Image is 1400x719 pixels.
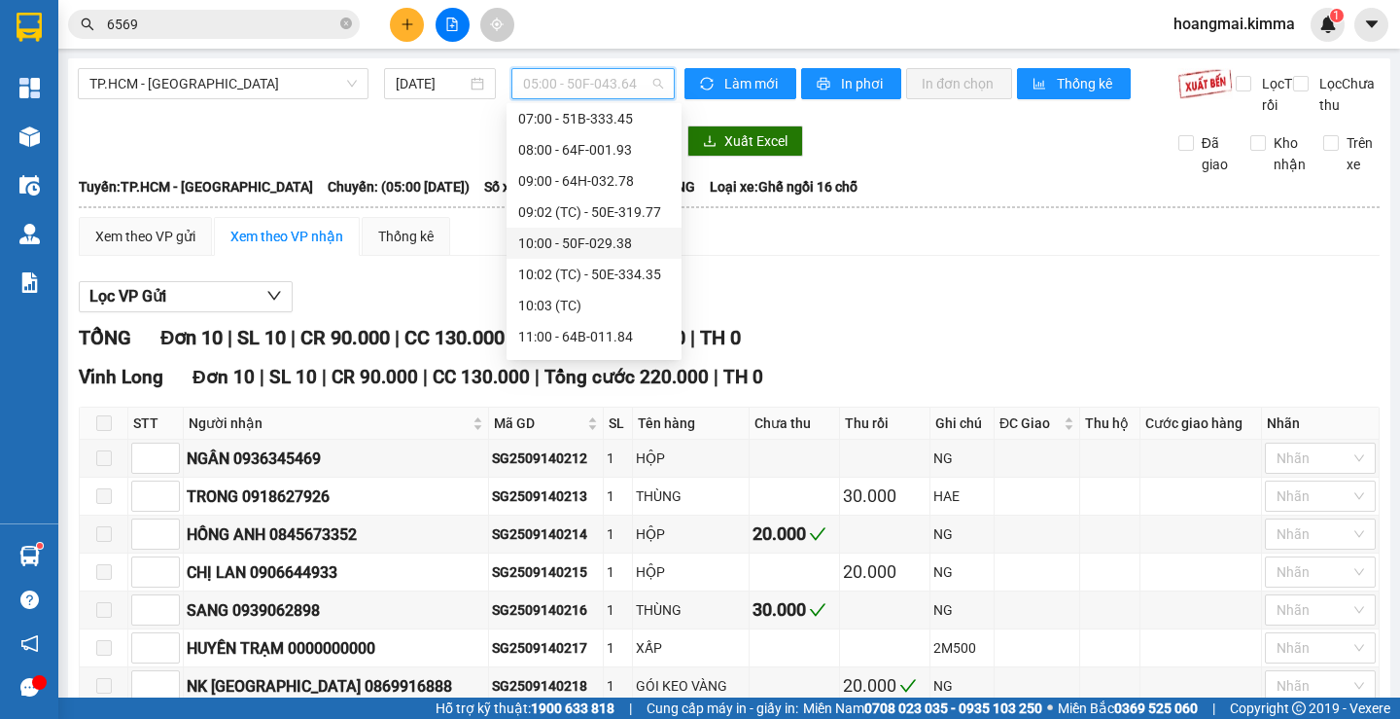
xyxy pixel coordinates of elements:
[1254,73,1311,116] span: Lọc Thu rồi
[1363,16,1381,33] span: caret-down
[1140,408,1261,440] th: Cước giao hàng
[433,366,530,388] span: CC 130.000
[636,448,746,469] div: HỘP
[401,18,414,31] span: plus
[1017,68,1131,99] button: bar-chartThống kê
[607,637,629,659] div: 1
[489,440,604,478] td: SG2509140212
[933,675,991,697] div: NG
[636,485,746,507] div: THÙNG
[484,176,592,198] span: Số xe: 50F-043.64
[607,561,629,583] div: 1
[187,598,485,623] div: SANG 0939062898
[531,701,614,716] strong: 1900 633 818
[752,521,836,548] div: 20.000
[89,69,357,98] span: TP.HCM - Vĩnh Long
[841,73,886,94] span: In phơi
[396,73,467,94] input: 15/09/2025
[492,523,600,545] div: SG2509140214
[1177,68,1233,99] img: 9k=
[633,408,750,440] th: Tên hàng
[518,295,670,316] div: 10:03 (TC)
[840,408,930,440] th: Thu rồi
[17,18,47,39] span: Gửi:
[390,8,424,42] button: plus
[1047,704,1053,712] span: ⚪️
[1212,698,1215,719] span: |
[1312,73,1380,116] span: Lọc Chưa thu
[518,326,670,347] div: 11:00 - 64B-011.84
[79,179,313,195] b: Tuyến: TP.HCM - [GEOGRAPHIC_DATA]
[724,130,787,152] span: Xuất Excel
[700,326,741,349] span: TH 0
[843,483,927,510] div: 30.000
[19,78,40,98] img: dashboard-icon
[81,18,94,31] span: search
[607,448,629,469] div: 1
[1319,16,1337,33] img: icon-new-feature
[89,284,166,308] span: Lọc VP Gửi
[607,675,629,697] div: 1
[607,485,629,507] div: 1
[1114,701,1198,716] strong: 0369 525 060
[518,170,670,192] div: 09:00 - 64H-032.78
[291,326,296,349] span: |
[187,522,485,547] div: HỒNG ANH 0845673352
[37,543,43,549] sup: 1
[17,13,42,42] img: logo-vxr
[809,601,826,619] span: check
[489,629,604,667] td: SG2509140217
[801,68,901,99] button: printerIn phơi
[518,264,670,285] div: 10:02 (TC) - 50E-334.35
[20,634,39,653] span: notification
[492,561,600,583] div: SG2509140215
[803,698,1042,719] span: Miền Nam
[723,366,763,388] span: TH 0
[404,326,505,349] span: CC 130.000
[492,675,600,697] div: SG2509140218
[843,558,927,586] div: 20.000
[1339,132,1381,175] span: Trên xe
[340,16,352,34] span: close-circle
[160,326,223,349] span: Đơn 10
[20,591,39,609] span: question-circle
[535,366,540,388] span: |
[710,176,857,198] span: Loại xe: Ghế ngồi 16 chỗ
[395,326,400,349] span: |
[906,68,1012,99] button: In đơn chọn
[328,176,470,198] span: Chuyến: (05:00 [DATE])
[1333,9,1340,22] span: 1
[684,68,796,99] button: syncLàm mới
[629,698,632,719] span: |
[128,408,184,440] th: STT
[19,224,40,244] img: warehouse-icon
[1158,12,1311,36] span: hoangmai.kimma
[636,637,746,659] div: XẤP
[933,485,991,507] div: HAE
[933,599,991,621] div: NG
[1080,408,1141,440] th: Thu hộ
[126,17,282,63] div: TP. [PERSON_NAME]
[79,366,163,388] span: Vĩnh Long
[269,366,317,388] span: SL 10
[518,201,670,223] div: 09:02 (TC) - 50E-319.77
[492,637,600,659] div: SG2509140217
[1292,701,1306,715] span: copyright
[703,134,717,150] span: download
[843,672,927,700] div: 20.000
[187,485,485,509] div: TRONG 0918627926
[260,366,264,388] span: |
[445,18,459,31] span: file-add
[436,698,614,719] span: Hỗ trợ kỹ thuật:
[19,175,40,196] img: warehouse-icon
[544,366,709,388] span: Tổng cước 220.000
[436,8,470,42] button: file-add
[1354,8,1388,42] button: caret-down
[864,701,1042,716] strong: 0708 023 035 - 0935 103 250
[494,413,583,434] span: Mã GD
[1057,73,1115,94] span: Thống kê
[489,667,604,705] td: SG2509140218
[1266,132,1313,175] span: Kho nhận
[95,226,195,247] div: Xem theo VP gửi
[107,14,336,35] input: Tìm tên, số ĐT hoặc mã đơn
